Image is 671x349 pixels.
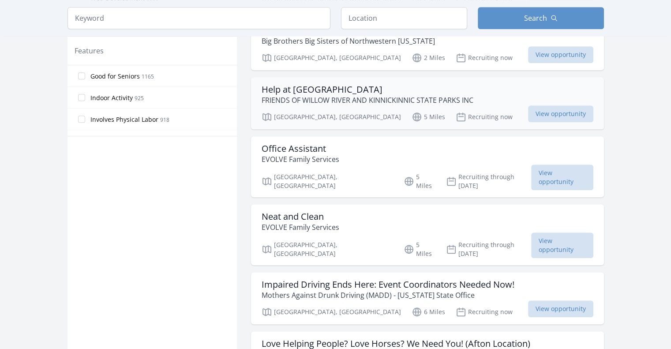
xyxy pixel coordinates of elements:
p: EVOLVE Family Services [262,222,339,233]
span: Indoor Activity [90,94,133,102]
span: View opportunity [531,165,593,190]
span: 925 [135,94,144,102]
p: 5 Miles [404,173,435,190]
p: Recruiting through [DATE] [446,240,531,258]
input: Keyword [67,7,330,29]
a: Big Brother or Big Sister ([GEOGRAPHIC_DATA][PERSON_NAME]) Big Brothers Big Sisters of Northweste... [251,18,604,70]
input: Location [341,7,467,29]
p: Recruiting now [456,53,513,63]
p: 2 Miles [412,53,445,63]
p: Big Brothers Big Sisters of Northwestern [US_STATE] [262,36,525,46]
p: [GEOGRAPHIC_DATA], [GEOGRAPHIC_DATA] [262,240,394,258]
input: Indoor Activity 925 [78,94,85,101]
h3: Love Helping People? Love Horses? We Need You! (Afton Location) [262,338,530,349]
p: [GEOGRAPHIC_DATA], [GEOGRAPHIC_DATA] [262,173,394,190]
a: Impaired Driving Ends Here: Event Coordinators Needed Now! Mothers Against Drunk Driving (MADD) -... [251,272,604,324]
span: View opportunity [528,105,593,122]
span: View opportunity [531,233,593,258]
span: View opportunity [528,46,593,63]
button: Search [478,7,604,29]
h3: Help at [GEOGRAPHIC_DATA] [262,84,473,95]
h3: Impaired Driving Ends Here: Event Coordinators Needed Now! [262,279,514,290]
p: 5 Miles [404,240,435,258]
h3: Neat and Clean [262,211,339,222]
p: [GEOGRAPHIC_DATA], [GEOGRAPHIC_DATA] [262,53,401,63]
a: Office Assistant EVOLVE Family Services [GEOGRAPHIC_DATA], [GEOGRAPHIC_DATA] 5 Miles Recruiting t... [251,136,604,197]
span: 918 [160,116,169,124]
legend: Features [75,45,104,56]
a: Help at [GEOGRAPHIC_DATA] FRIENDS OF WILLOW RIVER AND KINNICKINNIC STATE PARKS INC [GEOGRAPHIC_DA... [251,77,604,129]
p: Recruiting through [DATE] [446,173,531,190]
p: [GEOGRAPHIC_DATA], [GEOGRAPHIC_DATA] [262,112,401,122]
span: Involves Physical Labor [90,115,158,124]
p: Mothers Against Drunk Driving (MADD) - [US_STATE] State Office [262,290,514,300]
p: FRIENDS OF WILLOW RIVER AND KINNICKINNIC STATE PARKS INC [262,95,473,105]
span: Search [524,13,547,23]
h3: Office Assistant [262,143,339,154]
a: Neat and Clean EVOLVE Family Services [GEOGRAPHIC_DATA], [GEOGRAPHIC_DATA] 5 Miles Recruiting thr... [251,204,604,265]
p: Recruiting now [456,112,513,122]
span: View opportunity [528,300,593,317]
p: [GEOGRAPHIC_DATA], [GEOGRAPHIC_DATA] [262,307,401,317]
input: Good for Seniors 1165 [78,72,85,79]
p: 6 Miles [412,307,445,317]
input: Involves Physical Labor 918 [78,116,85,123]
span: Good for Seniors [90,72,140,81]
p: 5 Miles [412,112,445,122]
span: 1165 [142,73,154,80]
p: EVOLVE Family Services [262,154,339,165]
p: Recruiting now [456,307,513,317]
